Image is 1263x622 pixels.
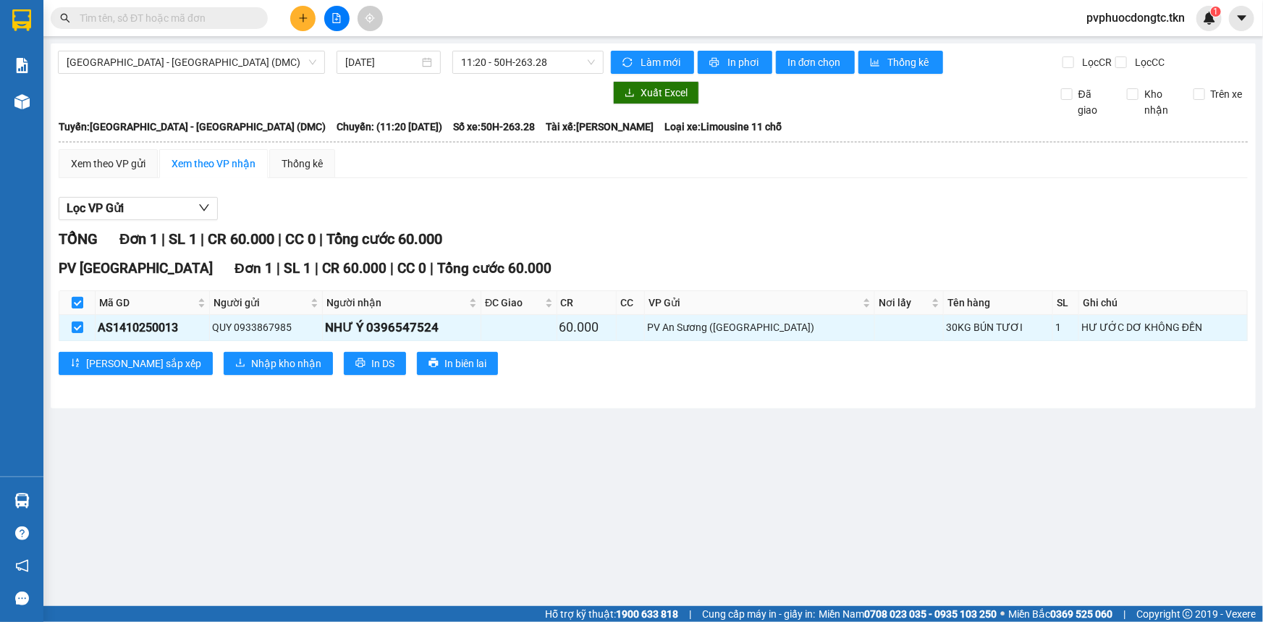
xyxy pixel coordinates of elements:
span: search [60,13,70,23]
button: plus [290,6,316,31]
span: Đơn 1 [119,230,158,248]
span: Kho nhận [1139,86,1182,118]
span: ⚪️ [1000,611,1005,617]
span: | [390,260,394,277]
span: CR 60.000 [322,260,386,277]
span: PV [GEOGRAPHIC_DATA] [59,260,213,277]
span: | [278,230,282,248]
span: SL 1 [284,260,311,277]
strong: 1900 633 818 [616,608,678,620]
span: | [430,260,434,277]
div: AS1410250013 [98,319,207,337]
th: CR [557,291,617,315]
span: Tổng cước 60.000 [326,230,442,248]
button: sort-ascending[PERSON_NAME] sắp xếp [59,352,213,375]
span: sync [622,57,635,69]
span: Sài Gòn - Tây Ninh (DMC) [67,51,316,73]
img: logo-vxr [12,9,31,31]
span: Miền Bắc [1008,606,1112,622]
span: [PERSON_NAME] sắp xếp [86,356,201,371]
span: sort-ascending [70,358,80,369]
span: Xuất Excel [641,85,688,101]
span: Thống kê [888,54,932,70]
strong: 0369 525 060 [1050,608,1112,620]
span: Mã GD [99,295,195,311]
button: bar-chartThống kê [858,51,943,74]
th: Tên hàng [944,291,1053,315]
span: TỔNG [59,230,98,248]
span: plus [298,13,308,23]
div: Xem theo VP nhận [172,156,255,172]
button: caret-down [1229,6,1254,31]
input: 14/10/2025 [345,54,419,70]
th: CC [617,291,645,315]
img: logo.jpg [18,18,90,91]
span: bar-chart [870,57,882,69]
td: AS1410250013 [96,315,210,340]
button: downloadXuất Excel [613,81,699,104]
span: Nhập kho nhận [251,356,321,371]
span: Miền Nam [819,606,997,622]
span: 1 [1213,7,1218,17]
span: aim [365,13,375,23]
button: downloadNhập kho nhận [224,352,333,375]
img: warehouse-icon [14,493,30,508]
span: download [625,88,635,99]
span: Người nhận [326,295,466,311]
span: VP Gửi [649,295,860,311]
th: SL [1053,291,1079,315]
div: Thống kê [282,156,323,172]
span: In đơn chọn [787,54,843,70]
span: message [15,592,29,605]
span: ĐC Giao [485,295,541,311]
div: NHƯ Ý 0396547524 [325,318,478,337]
sup: 1 [1211,7,1221,17]
button: In đơn chọn [776,51,855,74]
div: 30KG BÚN TƯƠI [946,319,1050,335]
div: 1 [1055,319,1076,335]
span: download [235,358,245,369]
span: file-add [331,13,342,23]
span: printer [709,57,722,69]
button: printerIn biên lai [417,352,498,375]
span: CC 0 [285,230,316,248]
span: Trên xe [1205,86,1249,102]
img: warehouse-icon [14,94,30,109]
b: Tuyến: [GEOGRAPHIC_DATA] - [GEOGRAPHIC_DATA] (DMC) [59,121,326,133]
li: Hotline: 1900 8153 [135,54,605,72]
span: pvphuocdongtc.tkn [1075,9,1196,27]
span: printer [355,358,366,369]
span: | [689,606,691,622]
span: | [200,230,204,248]
span: Đơn 1 [235,260,273,277]
span: Người gửi [214,295,308,311]
span: copyright [1183,609,1193,619]
strong: 0708 023 035 - 0935 103 250 [864,608,997,620]
span: question-circle [15,526,29,540]
button: Lọc VP Gửi [59,197,218,220]
span: CC 0 [397,260,426,277]
span: Lọc CC [1129,54,1167,70]
input: Tìm tên, số ĐT hoặc mã đơn [80,10,250,26]
span: Tài xế: [PERSON_NAME] [546,119,654,135]
span: In phơi [727,54,761,70]
span: Hỗ trợ kỹ thuật: [545,606,678,622]
span: CR 60.000 [208,230,274,248]
span: Loại xe: Limousine 11 chỗ [664,119,782,135]
span: Số xe: 50H-263.28 [453,119,535,135]
button: aim [358,6,383,31]
span: | [315,260,318,277]
span: | [276,260,280,277]
span: SL 1 [169,230,197,248]
span: printer [428,358,439,369]
div: 60.000 [559,317,614,337]
span: Lọc VP Gửi [67,199,124,217]
span: Cung cấp máy in - giấy in: [702,606,815,622]
span: Nơi lấy [879,295,929,311]
th: Ghi chú [1079,291,1248,315]
span: down [198,202,210,214]
span: In DS [371,356,394,371]
b: GỬI : PV [GEOGRAPHIC_DATA] [18,105,216,154]
span: Đã giao [1073,86,1116,118]
span: caret-down [1235,12,1249,25]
